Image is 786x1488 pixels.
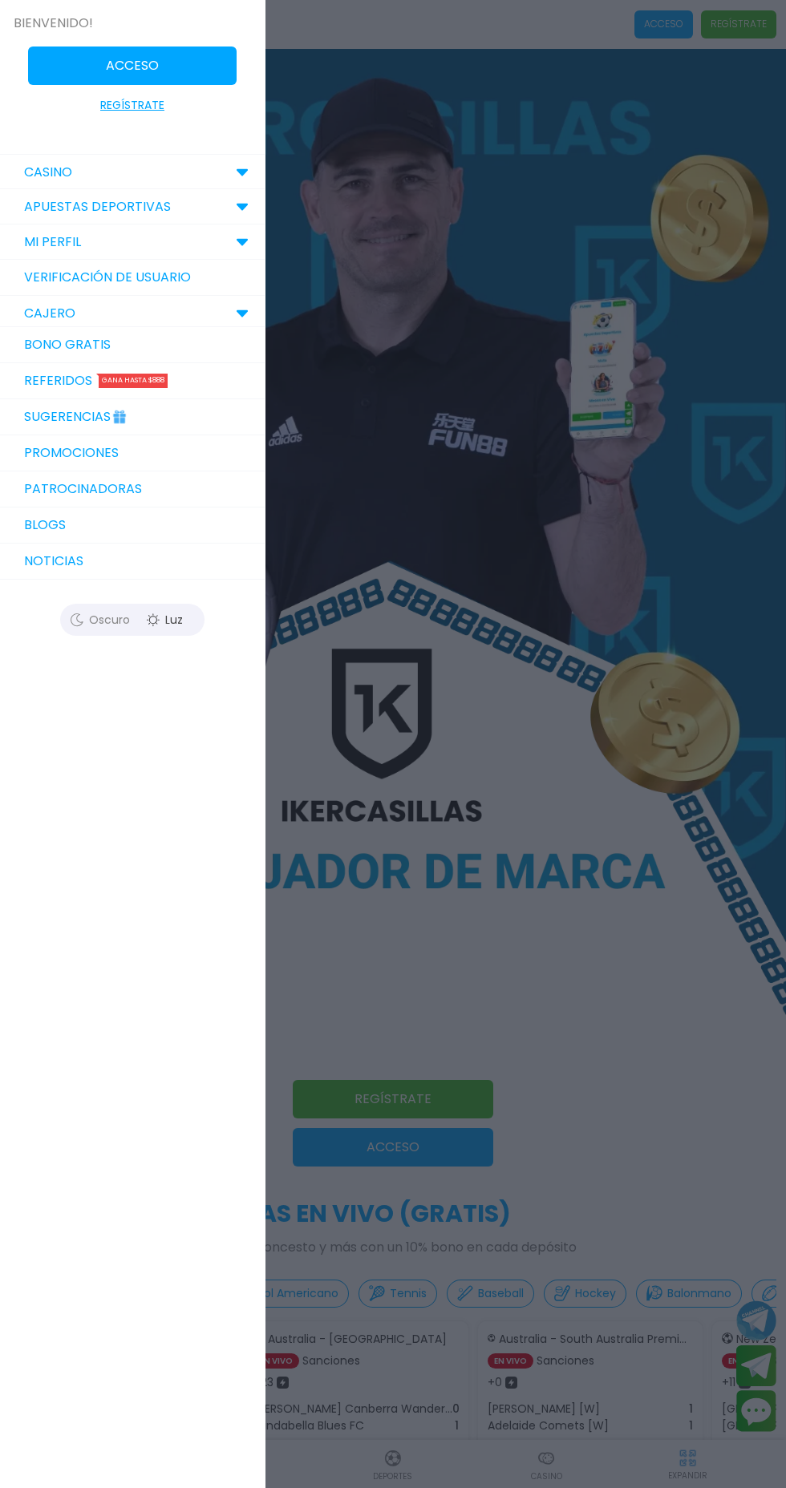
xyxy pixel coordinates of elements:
[28,46,237,85] button: Acceso
[60,604,205,636] button: OscuroLuz
[24,232,81,252] p: MI PERFIL
[128,608,201,632] div: Luz
[24,304,75,323] p: CAJERO
[14,14,93,33] div: Bienvenido !
[64,608,136,632] div: Oscuro
[99,374,168,388] div: Gana hasta $888
[100,97,164,114] p: Regístrate
[28,46,237,97] button: Acceso
[24,197,171,216] p: Apuestas Deportivas
[111,404,128,422] img: Gift
[24,163,72,182] p: CASINO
